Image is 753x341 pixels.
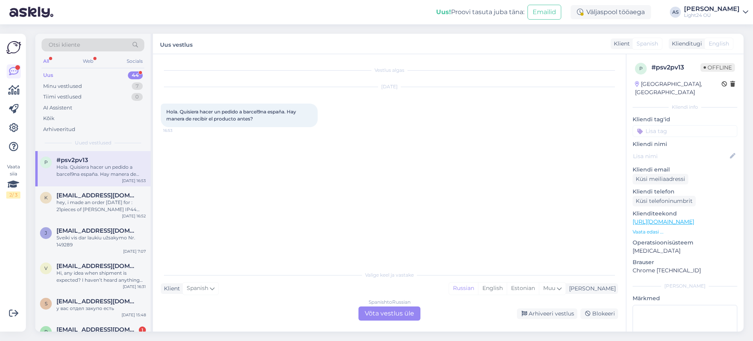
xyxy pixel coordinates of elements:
div: Arhiveeri vestlus [517,308,577,319]
div: Küsi telefoninumbrit [633,196,696,206]
span: kuninkaantie752@gmail.com [56,192,138,199]
div: Web [81,56,95,66]
div: Proovi tasuta juba täna: [436,7,524,17]
div: Russian [449,283,478,294]
span: p [44,159,48,165]
input: Lisa tag [633,125,737,137]
div: Sveiki vis dar laukiu užsakymo Nr. 149289 [56,234,146,248]
img: Askly Logo [6,40,21,55]
div: Vestlus algas [161,67,618,74]
div: [DATE] 16:31 [123,284,146,290]
span: justmisius@gmail.com [56,227,138,234]
div: Valige keel ja vastake [161,272,618,279]
span: Spanish [187,284,208,293]
span: j [45,230,47,236]
p: [MEDICAL_DATA] [633,247,737,255]
p: Kliendi nimi [633,140,737,148]
span: Muu [543,284,555,292]
span: Otsi kliente [49,41,80,49]
div: [PERSON_NAME] [684,6,740,12]
div: Kõik [43,115,55,122]
div: 2 / 3 [6,191,20,199]
div: Hola. Quisiera hacer un pedido a barcel9na españa. Hay manera de recibir el producto antes? [56,164,146,178]
div: 0 [131,93,143,101]
span: Hola. Quisiera hacer un pedido a barcel9na españa. Hay manera de recibir el producto antes? [166,109,297,122]
p: Operatsioonisüsteem [633,239,737,247]
div: Klient [161,284,180,293]
div: All [42,56,51,66]
div: Küsi meiliaadressi [633,174,688,184]
p: Vaata edasi ... [633,228,737,235]
span: vanheiningenruud@gmail.com [56,263,138,270]
div: English [478,283,507,294]
div: [DATE] 15:48 [122,312,146,318]
div: # psv2pv13 [651,63,700,72]
p: Chrome [TECHNICAL_ID] [633,266,737,275]
span: k [44,195,48,201]
button: Emailid [527,5,561,20]
div: 44 [128,71,143,79]
div: Tiimi vestlused [43,93,82,101]
span: ritvaleinonen@hotmail.com [56,326,138,333]
p: Kliendi email [633,166,737,174]
div: у вас отдел закупо есть [56,305,146,312]
div: Socials [125,56,144,66]
div: Spanish to Russian [369,299,411,306]
div: Light24 OÜ [684,12,740,18]
p: Kliendi tag'id [633,115,737,124]
div: AI Assistent [43,104,72,112]
a: [PERSON_NAME]Light24 OÜ [684,6,748,18]
div: [DATE] 7:07 [123,248,146,254]
div: Uus [43,71,53,79]
div: Arhiveeritud [43,126,75,133]
span: Spanish [637,40,658,48]
div: 1 [139,326,146,334]
p: Klienditeekond [633,210,737,218]
div: [DATE] 16:52 [122,213,146,219]
div: Klienditugi [669,40,702,48]
div: [PERSON_NAME] [633,283,737,290]
span: 16:53 [163,128,193,133]
div: [PERSON_NAME] [566,284,616,293]
span: Uued vestlused [75,139,111,146]
div: [DATE] [161,83,618,90]
b: Uus! [436,8,451,16]
input: Lisa nimi [633,152,728,160]
span: English [709,40,729,48]
p: Märkmed [633,294,737,303]
span: s [45,301,47,306]
div: Minu vestlused [43,82,82,90]
span: r [44,329,48,335]
p: Brauser [633,258,737,266]
div: Estonian [507,283,539,294]
span: v [44,265,47,271]
div: Väljaspool tööaega [571,5,651,19]
div: Vaata siia [6,163,20,199]
div: Hi, any idea when shipment is expected? I haven’t heard anything yet. Commande n°149638] ([DATE])... [56,270,146,284]
div: 7 [132,82,143,90]
span: #psv2pv13 [56,157,88,164]
div: Klient [611,40,630,48]
label: Uus vestlus [160,38,193,49]
a: [URL][DOMAIN_NAME] [633,218,694,225]
div: hey, i made an order [DATE] for : 21pieces of [PERSON_NAME] IP44 Black, square lamps We opened th... [56,199,146,213]
span: p [639,66,643,71]
span: Offline [700,63,735,72]
span: shahzoda@ovivoelektrik.com.tr [56,298,138,305]
div: Blokeeri [580,308,618,319]
div: Võta vestlus üle [358,306,420,321]
div: Kliendi info [633,104,737,111]
div: [GEOGRAPHIC_DATA], [GEOGRAPHIC_DATA] [635,80,722,97]
p: Kliendi telefon [633,188,737,196]
div: [DATE] 16:53 [122,178,146,184]
div: AS [670,7,681,18]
